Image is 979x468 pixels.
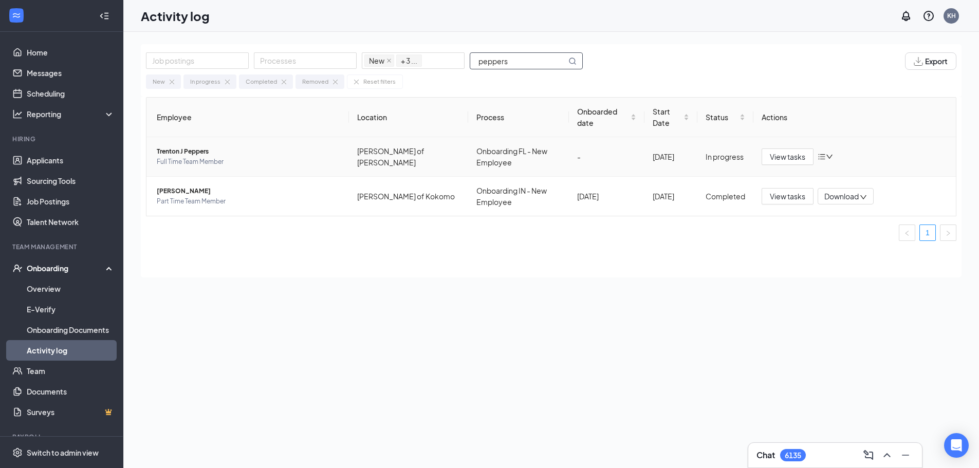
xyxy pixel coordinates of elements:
a: 1 [920,225,935,240]
th: Status [697,98,753,137]
span: Full Time Team Member [157,157,341,167]
svg: Notifications [900,10,912,22]
a: Talent Network [27,212,115,232]
div: In progress [706,151,745,162]
svg: UserCheck [12,263,23,273]
span: [PERSON_NAME] [157,186,341,196]
a: Sourcing Tools [27,171,115,191]
th: Location [349,98,468,137]
span: Export [925,58,948,65]
span: + 3 ... [401,55,417,66]
svg: Settings [12,447,23,458]
a: Messages [27,63,115,83]
a: Home [27,42,115,63]
a: Applicants [27,150,115,171]
a: Documents [27,381,115,402]
button: View tasks [762,148,814,165]
th: Start Date [644,98,698,137]
div: Switch to admin view [27,447,99,458]
button: ChevronUp [879,447,895,463]
svg: QuestionInfo [922,10,935,22]
a: Job Postings [27,191,115,212]
td: Onboarding FL - New Employee [468,137,569,177]
div: Payroll [12,433,113,441]
span: Onboarded date [577,106,629,128]
div: Team Management [12,242,113,251]
th: Employee [146,98,349,137]
svg: ChevronUp [881,449,893,461]
div: Completed [246,77,277,86]
div: New [153,77,165,86]
button: View tasks [762,188,814,204]
span: down [826,153,833,160]
svg: Collapse [99,11,109,21]
h1: Activity log [141,7,210,25]
div: [DATE] [577,191,636,202]
span: down [860,194,867,201]
th: Onboarded date [569,98,644,137]
td: [PERSON_NAME] of [PERSON_NAME] [349,137,468,177]
a: E-Verify [27,299,115,320]
div: Reporting [27,109,115,119]
div: KH [947,11,956,20]
td: [PERSON_NAME] of Kokomo [349,177,468,216]
a: Team [27,361,115,381]
div: 6135 [785,451,801,460]
div: Removed [302,77,328,86]
svg: ComposeMessage [862,449,875,461]
span: right [945,230,951,236]
th: Actions [753,98,956,137]
a: Overview [27,278,115,299]
span: + 3 ... [396,54,422,67]
div: - [577,151,636,162]
span: Status [706,111,737,123]
span: View tasks [770,191,805,202]
th: Process [468,98,569,137]
span: New [364,54,394,67]
a: Scheduling [27,83,115,104]
span: close [386,58,392,63]
div: Onboarding [27,263,106,273]
div: [DATE] [653,191,690,202]
span: Start Date [653,106,682,128]
div: Open Intercom Messenger [944,433,969,458]
span: View tasks [770,151,805,162]
div: Hiring [12,135,113,143]
button: right [940,224,956,241]
button: left [899,224,915,241]
span: Part Time Team Member [157,196,341,207]
h3: Chat [756,450,775,461]
a: Onboarding Documents [27,320,115,340]
span: Download [824,191,859,202]
svg: MagnifyingGlass [568,57,577,65]
svg: WorkstreamLogo [11,10,22,21]
li: Next Page [940,224,956,241]
svg: Minimize [899,449,912,461]
span: bars [818,153,826,161]
div: Reset filters [363,77,396,86]
div: [DATE] [653,151,690,162]
span: Trenton J Peppers [157,146,341,157]
button: ComposeMessage [860,447,877,463]
button: Minimize [897,447,914,463]
span: left [904,230,910,236]
div: In progress [190,77,220,86]
div: Completed [706,191,745,202]
a: Activity log [27,340,115,361]
button: Export [905,52,956,70]
a: SurveysCrown [27,402,115,422]
svg: Analysis [12,109,23,119]
td: Onboarding IN - New Employee [468,177,569,216]
li: Previous Page [899,224,915,241]
span: New [369,55,384,66]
